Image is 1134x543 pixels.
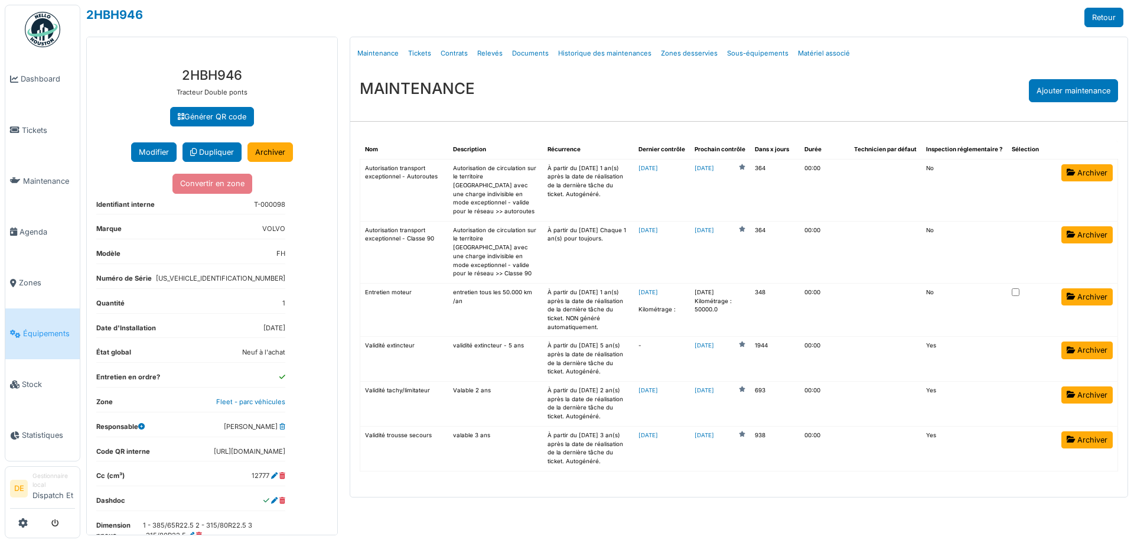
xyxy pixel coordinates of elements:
[448,141,543,159] th: Description
[262,224,285,234] dd: VOLVO
[695,164,714,173] a: [DATE]
[96,87,328,97] p: Tracteur Double ponts
[22,379,75,390] span: Stock
[1061,342,1113,359] a: Archiver
[926,432,936,438] span: translation missing: fr.shared.yes
[1061,431,1113,448] a: Archiver
[19,277,75,288] span: Zones
[353,40,403,67] a: Maintenance
[695,226,714,235] a: [DATE]
[638,165,658,171] a: [DATE]
[507,40,553,67] a: Documents
[131,142,177,162] button: Modifier
[25,12,60,47] img: Badge_color-CXgf-gQk.svg
[96,447,150,461] dt: Code QR interne
[634,337,690,382] td: -
[96,422,145,437] dt: Responsable
[543,283,634,336] td: À partir du [DATE] 1 an(s) après la date de réalisation de la dernière tâche du ticket. NON génér...
[5,359,80,410] a: Stock
[254,200,285,210] dd: T-000098
[448,283,543,336] td: entretien tous les 50.000 km /an
[5,308,80,359] a: Équipements
[543,221,634,283] td: À partir du [DATE] Chaque 1 an(s) pour toujours.
[800,382,849,427] td: 00:00
[750,159,800,221] td: 364
[96,224,122,239] dt: Marque
[96,67,328,83] h3: 2HBH946
[448,159,543,221] td: Autorisation de circulation sur le territoire [GEOGRAPHIC_DATA] avec une charge indivisible en mo...
[247,142,293,162] a: Archiver
[695,431,714,440] a: [DATE]
[5,105,80,155] a: Tickets
[360,283,448,336] td: Entretien moteur
[96,249,120,264] dt: Modèle
[216,398,285,406] a: Fleet - parc véhicules
[5,54,80,105] a: Dashboard
[360,382,448,427] td: Validité tachy/limitateur
[23,175,75,187] span: Maintenance
[19,226,75,238] span: Agenda
[638,227,658,233] a: [DATE]
[360,337,448,382] td: Validité extincteur
[472,40,507,67] a: Relevés
[750,426,800,471] td: 938
[926,342,936,349] span: translation missing: fr.shared.yes
[96,496,125,511] dt: Dashdoc
[750,221,800,283] td: 364
[695,386,714,395] a: [DATE]
[543,337,634,382] td: À partir du [DATE] 5 an(s) après la date de réalisation de la dernière tâche du ticket. Autogénéré.
[543,382,634,427] td: À partir du [DATE] 2 an(s) après la date de réalisation de la dernière tâche du ticket. Autogénéré.
[360,141,448,159] th: Nom
[32,472,75,506] li: Dispatch Et
[22,125,75,136] span: Tickets
[695,342,714,350] a: [DATE]
[282,298,285,308] dd: 1
[1084,8,1123,27] a: Retour
[800,159,849,221] td: 00:00
[214,447,285,457] dd: [URL][DOMAIN_NAME]
[800,426,849,471] td: 00:00
[543,141,634,159] th: Récurrence
[10,480,28,498] li: DE
[360,221,448,283] td: Autorisation transport exceptionnel - Classe 90
[224,422,285,432] dd: [PERSON_NAME]
[926,227,934,233] span: translation missing: fr.shared.no
[543,159,634,221] td: À partir du [DATE] 1 an(s) après la date de réalisation de la dernière tâche du ticket. Autogénéré.
[849,141,921,159] th: Technicien par défaut
[1061,288,1113,305] a: Archiver
[252,471,285,481] dd: 12777
[638,289,658,295] a: [DATE]
[96,372,160,387] dt: Entretien en ordre?
[543,426,634,471] td: À partir du [DATE] 3 an(s) après la date de réalisation de la dernière tâche du ticket. Autogénéré.
[690,283,750,336] td: [DATE] Kilométrage : 50000.0
[448,426,543,471] td: valable 3 ans
[96,397,113,412] dt: Zone
[276,249,285,259] dd: FH
[634,141,690,159] th: Dernier contrôle
[96,200,155,214] dt: Identifiant interne
[926,289,934,295] span: translation missing: fr.shared.no
[926,387,936,394] span: translation missing: fr.shared.yes
[926,165,934,171] span: translation missing: fr.shared.no
[793,40,855,67] a: Matériel associé
[96,298,125,313] dt: Quantité
[1029,79,1118,102] div: Ajouter maintenance
[5,155,80,206] a: Maintenance
[436,40,472,67] a: Contrats
[448,221,543,283] td: Autorisation de circulation sur le territoire [GEOGRAPHIC_DATA] avec une charge indivisible en mo...
[23,328,75,339] span: Équipements
[32,472,75,490] div: Gestionnaire local
[86,8,143,22] a: 2HBH946
[750,283,800,336] td: 348
[360,79,475,97] h3: MAINTENANCE
[1061,386,1113,404] a: Archiver
[448,337,543,382] td: validité extincteur - 5 ans
[21,73,75,84] span: Dashboard
[750,382,800,427] td: 693
[143,521,285,541] dd: 1 - 385/65R22.5 2 - 315/80R22.5 3 -315/80R22.5
[1061,164,1113,181] a: Archiver
[183,142,242,162] a: Dupliquer
[96,347,131,362] dt: État global
[96,323,156,338] dt: Date d'Installation
[800,221,849,283] td: 00:00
